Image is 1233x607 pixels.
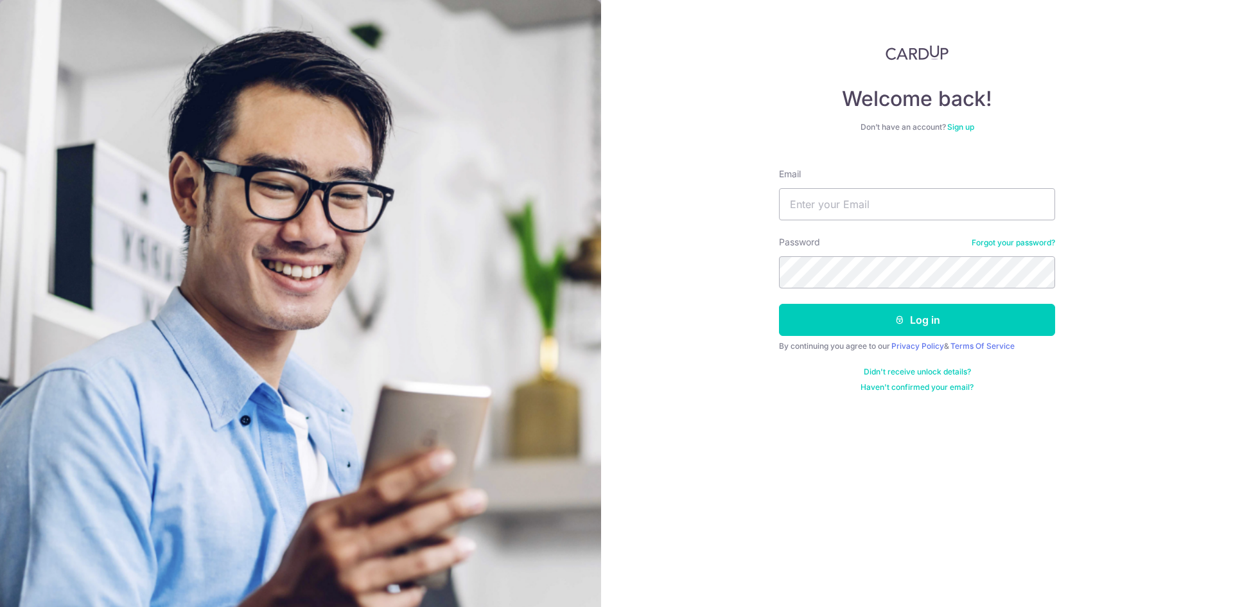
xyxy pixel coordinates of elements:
[861,382,974,392] a: Haven't confirmed your email?
[779,86,1055,112] h4: Welcome back!
[779,168,801,180] label: Email
[779,304,1055,336] button: Log in
[779,341,1055,351] div: By continuing you agree to our &
[779,236,820,249] label: Password
[886,45,949,60] img: CardUp Logo
[864,367,971,377] a: Didn't receive unlock details?
[779,122,1055,132] div: Don’t have an account?
[950,341,1015,351] a: Terms Of Service
[947,122,974,132] a: Sign up
[779,188,1055,220] input: Enter your Email
[972,238,1055,248] a: Forgot your password?
[891,341,944,351] a: Privacy Policy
